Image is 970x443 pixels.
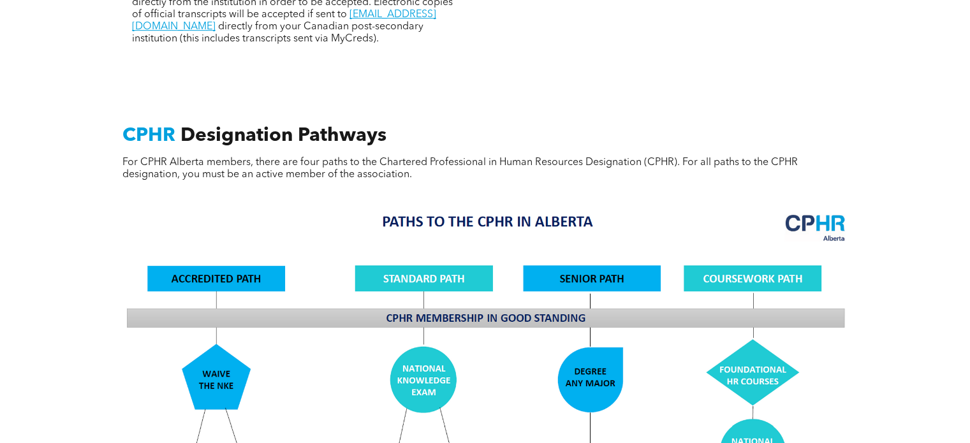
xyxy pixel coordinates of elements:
span: Designation Pathways [180,126,386,145]
span: directly from your Canadian post-secondary institution (this includes transcripts sent via MyCreds). [132,22,423,44]
span: CPHR [122,126,175,145]
span: For CPHR Alberta members, there are four paths to the Chartered Professional in Human Resources D... [122,157,798,180]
